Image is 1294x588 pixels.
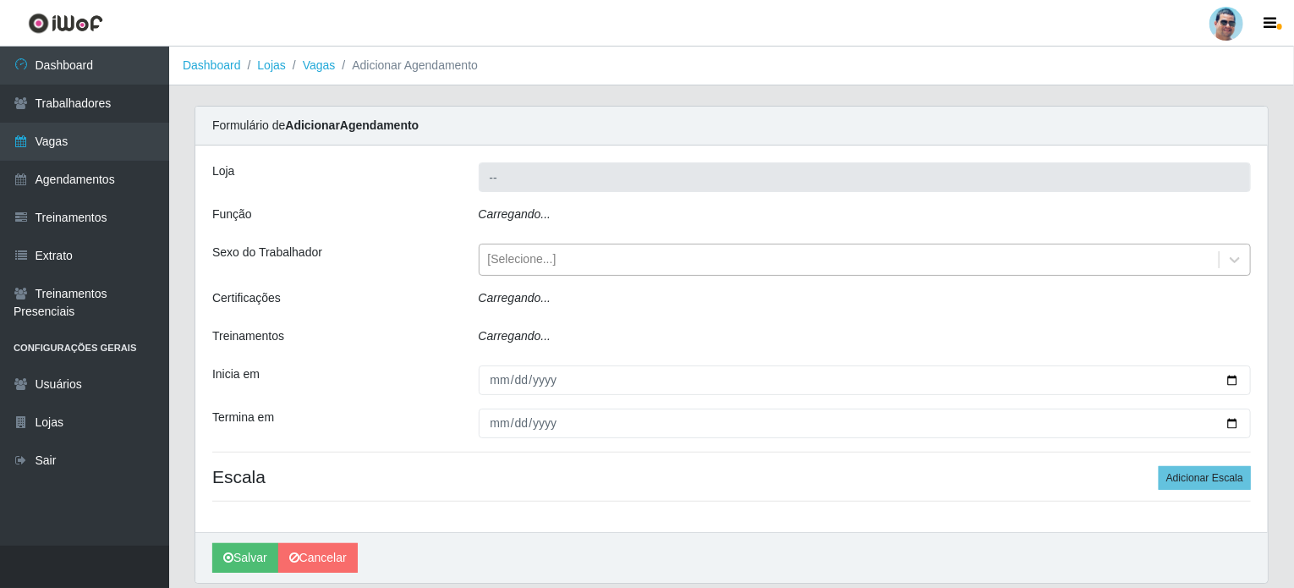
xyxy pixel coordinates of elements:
div: [Selecione...] [488,251,557,269]
label: Função [212,206,252,223]
strong: Adicionar Agendamento [285,118,419,132]
h4: Escala [212,466,1251,487]
img: CoreUI Logo [28,13,103,34]
input: 00/00/0000 [479,409,1252,438]
label: Termina em [212,409,274,426]
label: Certificações [212,289,281,307]
div: Formulário de [195,107,1268,146]
button: Adicionar Escala [1159,466,1251,490]
i: Carregando... [479,329,551,343]
li: Adicionar Agendamento [335,57,478,74]
nav: breadcrumb [169,47,1294,85]
label: Inicia em [212,365,260,383]
input: 00/00/0000 [479,365,1252,395]
i: Carregando... [479,207,551,221]
label: Treinamentos [212,327,284,345]
a: Vagas [303,58,336,72]
a: Lojas [257,58,285,72]
i: Carregando... [479,291,551,305]
label: Loja [212,162,234,180]
a: Cancelar [278,543,358,573]
button: Salvar [212,543,278,573]
a: Dashboard [183,58,241,72]
label: Sexo do Trabalhador [212,244,322,261]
